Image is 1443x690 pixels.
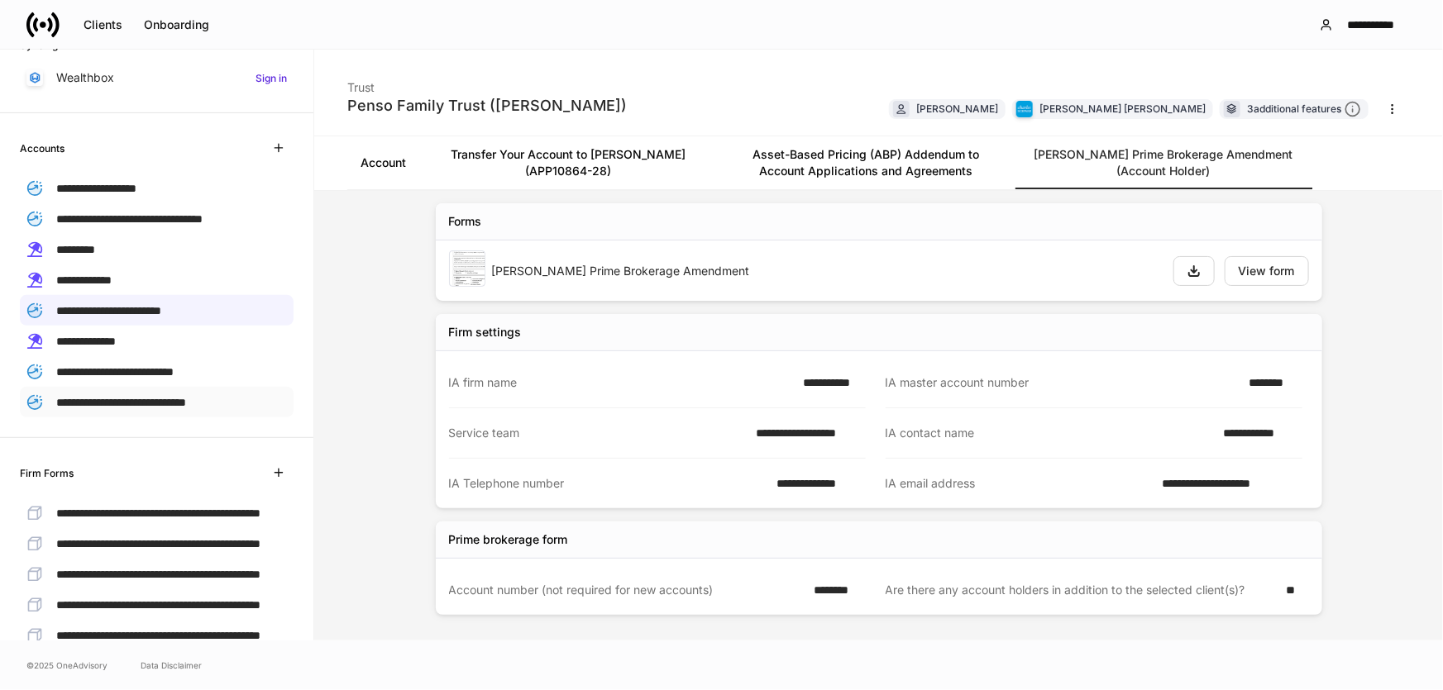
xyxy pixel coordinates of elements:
div: IA contact name [886,425,1214,441]
span: © 2025 OneAdvisory [26,659,108,672]
p: Wealthbox [56,69,114,86]
div: IA email address [886,475,1153,492]
div: Are there any account holders in addition to the selected client(s)? [886,582,1277,598]
a: Account [347,136,419,189]
a: WealthboxSign in [20,63,294,93]
div: IA Telephone number [449,475,767,492]
div: Firm settings [449,324,522,340]
div: Prime brokerage form [449,531,568,548]
h6: Firm Forms [20,465,74,481]
div: Onboarding [144,19,209,31]
div: [PERSON_NAME] [916,101,998,117]
div: [PERSON_NAME] [PERSON_NAME] [1039,101,1206,117]
div: Trust [347,69,627,96]
button: Onboarding [133,12,220,38]
a: [PERSON_NAME] Prime Brokerage Amendment (Account Holder) [1015,136,1312,189]
button: View form [1225,256,1309,286]
a: Asset-Based Pricing (ABP) Addendum to Account Applications and Agreements [717,136,1015,189]
a: Data Disclaimer [141,659,202,672]
div: Forms [449,213,482,230]
div: Service team [449,425,747,441]
h6: Accounts [20,140,65,156]
img: charles-schwab-BFYFdbvS.png [1016,101,1033,117]
div: Account number (not required for new accounts) [449,582,805,598]
div: Clients [84,19,122,31]
div: IA master account number [886,374,1240,391]
div: [PERSON_NAME] Prime Brokerage Amendment [492,263,1160,279]
div: 3 additional features [1247,101,1361,118]
button: Clients [73,12,133,38]
div: View form [1239,265,1295,277]
a: Transfer Your Account to [PERSON_NAME] (APP10864-28) [419,136,717,189]
div: IA firm name [449,374,793,391]
h6: Sign in [256,70,287,86]
div: Penso Family Trust ([PERSON_NAME]) [347,96,627,116]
